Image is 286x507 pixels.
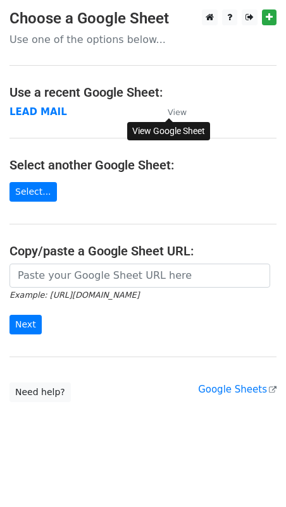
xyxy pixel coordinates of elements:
[9,157,277,173] h4: Select another Google Sheet:
[9,315,42,334] input: Next
[9,182,57,202] a: Select...
[9,382,71,402] a: Need help?
[9,243,277,259] h4: Copy/paste a Google Sheet URL:
[168,107,187,117] small: View
[9,264,270,288] input: Paste your Google Sheet URL here
[9,9,277,28] h3: Choose a Google Sheet
[155,106,187,118] a: View
[9,106,67,118] a: LEAD MAIL
[127,122,210,140] div: View Google Sheet
[9,33,277,46] p: Use one of the options below...
[198,384,277,395] a: Google Sheets
[9,290,139,300] small: Example: [URL][DOMAIN_NAME]
[9,85,277,100] h4: Use a recent Google Sheet:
